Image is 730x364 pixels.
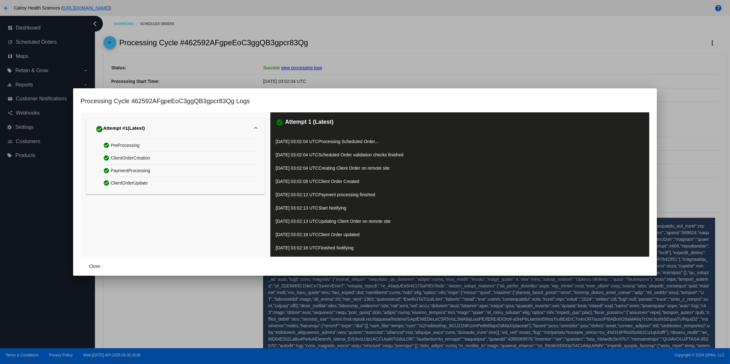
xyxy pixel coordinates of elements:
[318,179,359,184] span: Client Order Created
[111,141,140,150] span: PreProcessing
[318,152,404,157] span: Scheduled Order validation checks finished
[89,264,100,269] span: Close
[276,137,644,146] p: [DATE] 03:02:04 UTC
[318,232,360,237] span: Client Order updated
[103,166,111,175] mat-icon: check_circle
[103,141,111,150] mat-icon: check_circle
[128,125,145,133] span: (Latest)
[276,230,644,239] p: [DATE] 03:02:18 UTC
[276,243,644,252] p: [DATE] 03:02:18 UTC
[276,217,644,226] p: [DATE] 03:02:13 UTC
[285,119,334,126] h3: Attempt 1 (Latest)
[318,205,346,210] span: Start Notifying
[318,139,379,144] span: Processing Scheduled Order...
[86,119,265,139] mat-expansion-panel-header: Attempt #1(Latest)
[103,153,111,162] mat-icon: check_circle
[276,150,644,159] p: [DATE] 03:02:04 UTC
[318,245,354,250] span: Finished Notifying
[276,164,644,173] p: [DATE] 03:02:04 UTC
[81,260,109,272] button: Close dialog
[318,192,375,197] span: Payment processing finished
[276,119,283,126] mat-icon: check_circle
[318,166,390,171] span: Creating Client Order on remote site
[276,190,644,199] p: [DATE] 03:02:12 UTC
[111,178,148,188] span: ClientOrderUpdate
[111,153,150,163] span: ClientOrderCreation
[318,219,391,224] span: Updating Client Order on remote site
[111,166,150,176] span: PaymentProcessing
[81,96,250,106] h1: Processing Cycle 462592AFgpeEoC3ggQB3gpcr83Qg Logs
[103,178,111,187] mat-icon: check_circle
[86,139,265,194] div: Attempt #1(Latest)
[96,125,103,133] mat-icon: check_circle
[96,124,145,134] div: Attempt #1
[276,204,644,212] p: [DATE] 03:02:13 UTC
[276,177,644,186] p: [DATE] 03:02:08 UTC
